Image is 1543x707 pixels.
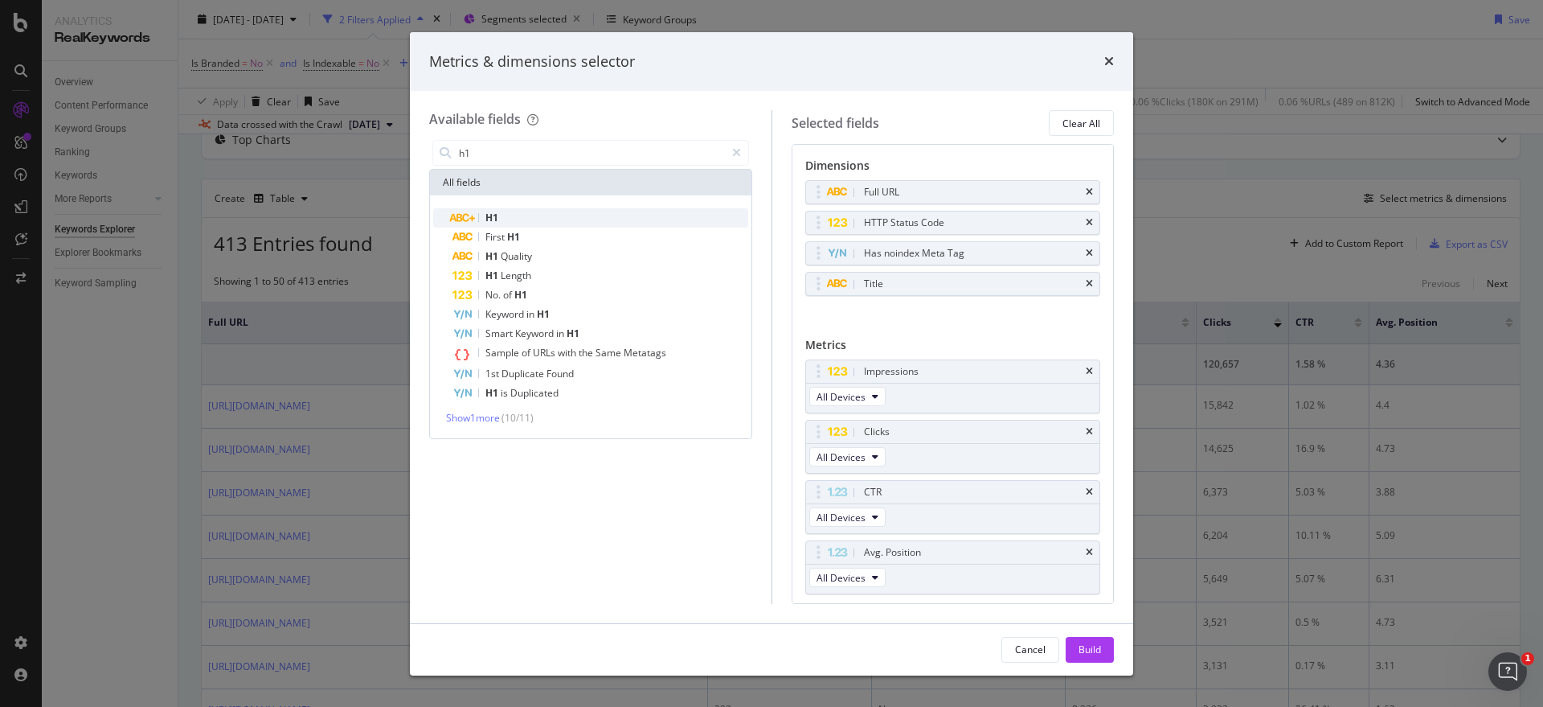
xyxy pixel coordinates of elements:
div: Titletimes [805,272,1101,296]
span: H1 [514,288,527,302]
span: First [485,230,507,244]
div: Avg. Position [864,545,921,561]
button: Cancel [1001,637,1059,663]
span: All Devices [817,390,866,404]
div: Clear All [1062,117,1100,130]
span: URLs [533,346,558,360]
div: Dimensions [805,158,1101,180]
div: ImpressionstimesAll Devices [805,360,1101,413]
span: Show 1 more [446,411,500,425]
div: Metrics [805,337,1101,360]
span: H1 [485,386,501,400]
span: 1st [485,367,501,380]
span: in [556,327,567,340]
iframe: Intercom live chat [1488,652,1527,691]
span: H1 [485,211,498,224]
span: in [526,307,537,321]
div: times [1086,487,1093,497]
div: times [1086,218,1093,228]
span: of [503,288,514,302]
button: All Devices [809,508,886,527]
div: HTTP Status Code [864,215,944,231]
span: Keyword [515,327,556,340]
div: times [1086,187,1093,197]
span: ( 10 / 11 ) [501,411,534,425]
div: Build [1078,643,1101,656]
span: is [501,386,510,400]
button: All Devices [809,387,886,406]
span: Metatags [624,346,666,360]
div: modal [410,32,1133,676]
div: Available fields [429,110,521,128]
div: CTRtimesAll Devices [805,480,1101,534]
span: All Devices [817,511,866,524]
div: Title [864,276,883,292]
span: 1 [1521,652,1534,665]
div: Clicks [864,424,890,440]
span: with [558,346,579,360]
span: Found [546,367,574,380]
span: All Devices [817,571,866,585]
span: No. [485,288,503,302]
div: Has noindex Meta Tagtimes [805,241,1101,265]
div: HTTP Status Codetimes [805,211,1101,235]
div: Avg. PositiontimesAll Devices [805,541,1101,594]
button: All Devices [809,568,886,587]
div: times [1104,51,1114,72]
span: All Devices [817,450,866,464]
div: Has noindex Meta Tag [864,245,964,261]
button: All Devices [809,447,886,467]
div: times [1086,427,1093,437]
span: Sample [485,346,522,360]
span: Same [596,346,624,360]
span: Keyword [485,307,526,321]
span: the [579,346,596,360]
span: H1 [567,327,579,340]
div: CTR [864,484,882,500]
div: Full URLtimes [805,180,1101,204]
div: Cancel [1015,643,1046,656]
div: times [1086,367,1093,376]
span: H1 [507,230,520,244]
button: Clear All [1049,110,1114,136]
div: times [1086,279,1093,289]
span: of [522,346,533,360]
div: times [1086,249,1093,258]
div: All fields [430,170,751,195]
span: H1 [537,307,550,321]
div: Impressions [864,364,919,380]
div: times [1086,548,1093,557]
div: Metrics & dimensions selector [429,51,635,72]
div: ClickstimesAll Devices [805,420,1101,474]
span: Duplicated [510,386,559,400]
div: Selected fields [792,114,879,133]
span: H1 [485,249,501,263]
input: Search by field name [457,141,725,165]
span: H1 [485,269,501,282]
span: Duplicate [501,367,546,380]
span: Quality [501,249,532,263]
span: Smart [485,327,515,340]
span: Length [501,269,531,282]
button: Build [1066,637,1114,663]
div: Full URL [864,184,899,200]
